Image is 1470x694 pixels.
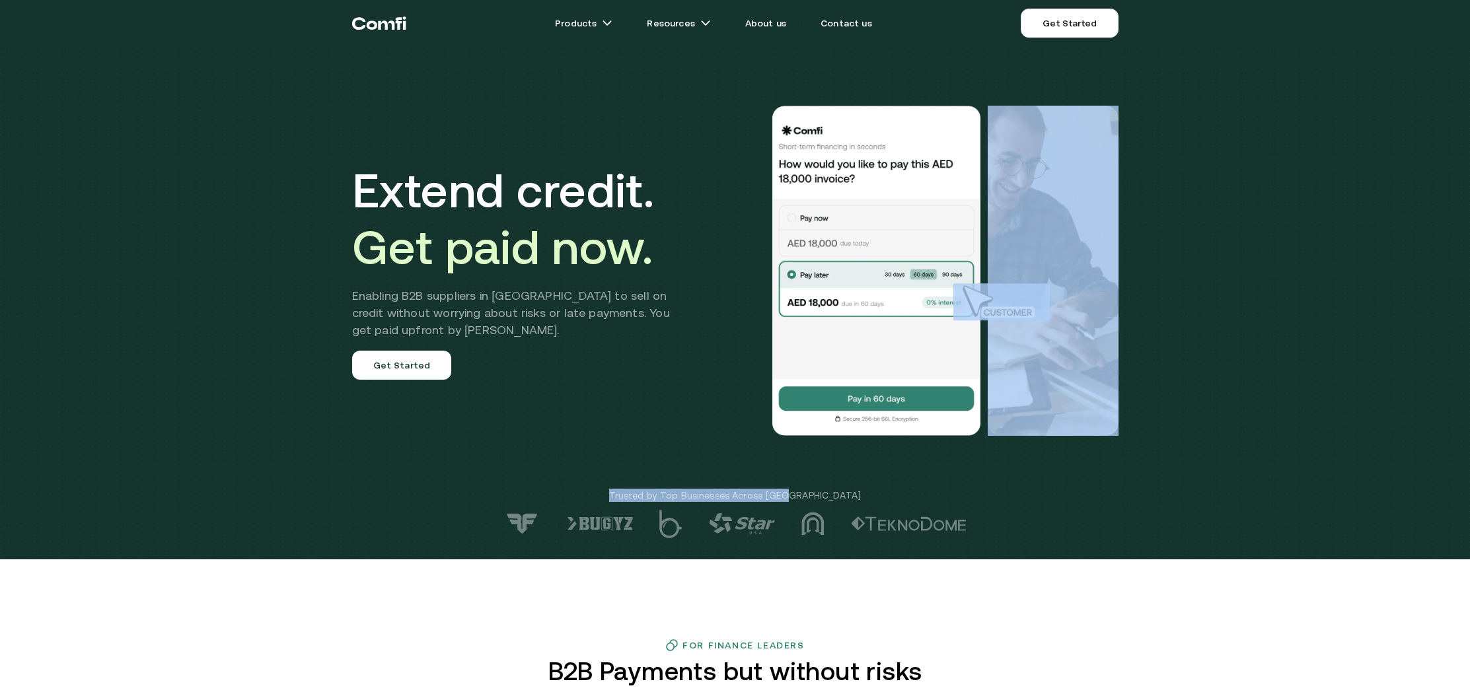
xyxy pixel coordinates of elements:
[771,106,982,436] img: Would you like to pay this AED 18,000.00 invoice?
[352,287,690,339] h2: Enabling B2B suppliers in [GEOGRAPHIC_DATA] to sell on credit without worrying about risks or lat...
[352,3,406,43] a: Return to the top of the Comfi home page
[665,639,679,652] img: finance
[352,162,690,275] h1: Extend credit.
[851,516,967,531] img: logo-2
[567,516,633,531] img: logo-6
[542,657,928,685] h2: B2B Payments but without risks
[988,106,1119,436] img: Would you like to pay this AED 18,000.00 invoice?
[729,10,802,36] a: About us
[1021,9,1118,38] a: Get Started
[602,18,612,28] img: arrow icons
[682,640,804,650] h3: For Finance Leaders
[801,512,825,536] img: logo-3
[659,510,682,538] img: logo-5
[631,10,726,36] a: Resourcesarrow icons
[504,512,540,535] img: logo-7
[953,283,1050,320] img: cursor
[539,10,628,36] a: Productsarrow icons
[700,18,711,28] img: arrow icons
[709,513,775,534] img: logo-4
[352,220,653,274] span: Get paid now.
[352,351,452,380] a: Get Started
[805,10,888,36] a: Contact us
